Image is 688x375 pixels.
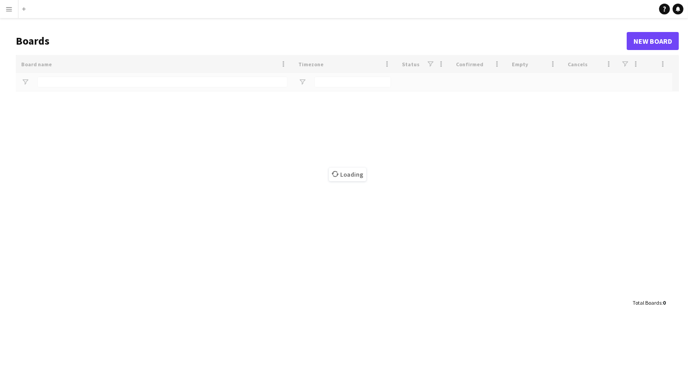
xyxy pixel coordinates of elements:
span: Loading [329,168,366,181]
a: New Board [627,32,679,50]
span: 0 [663,299,665,306]
span: Total Boards [633,299,661,306]
h1: Boards [16,34,627,48]
div: : [633,294,665,311]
